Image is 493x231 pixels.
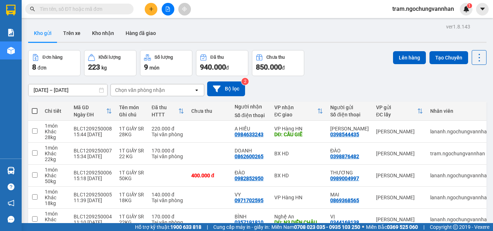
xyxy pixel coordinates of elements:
[119,214,144,225] div: 1T GIẤY SR 22KG
[45,189,66,195] div: 1 món
[120,25,162,42] button: Hàng đã giao
[119,148,144,159] div: 1T GIẤY SR 22 KG
[213,223,270,231] span: Cung cấp máy in - giấy in:
[135,223,201,231] span: Hỗ trợ kỹ thuật:
[74,105,106,110] div: Mã GD
[119,105,144,110] div: Tên món
[7,47,15,54] img: warehouse-icon
[330,214,369,219] div: VỊ
[57,25,86,42] button: Trên xe
[152,126,184,132] div: 220.000 đ
[376,105,417,110] div: VP gửi
[28,25,57,42] button: Kho gửi
[165,6,170,12] span: file-add
[294,224,360,230] strong: 0708 023 035 - 0935 103 250
[45,108,66,114] div: Chi tiết
[330,105,369,110] div: Người gửi
[74,176,112,181] div: 15:18 [DATE]
[330,126,369,132] div: VÂN ANH
[274,214,323,219] div: Nghệ An
[430,129,490,134] div: lananh.ngochungvannhan
[182,6,187,12] span: aim
[453,225,458,230] span: copyright
[74,132,112,137] div: 15:44 [DATE]
[8,216,14,223] span: message
[119,112,144,117] div: Ghi chú
[119,192,144,203] div: 1T GIẤY SR 18KG
[30,6,35,12] span: search
[148,102,188,121] th: Toggle SortBy
[149,65,160,71] span: món
[282,65,285,71] span: đ
[99,55,121,60] div: Khối lượng
[152,105,178,110] div: Đã thu
[152,192,184,197] div: 140.000 đ
[43,55,62,60] div: Đơn hàng
[74,214,112,219] div: BLC1209250004
[429,51,468,64] button: Tạo Chuyến
[101,65,107,71] span: kg
[119,170,144,181] div: 1T GIẤY SR 50KG
[45,217,66,222] div: Khác
[74,170,112,176] div: BLC1209250006
[274,195,323,200] div: VP Hàng HN
[196,50,248,76] button: Đã thu940.000đ
[74,112,106,117] div: Ngày ĐH
[330,170,369,176] div: THƯƠNG
[45,173,66,178] div: Khác
[154,55,173,60] div: Số lượng
[152,112,178,117] div: HTTT
[366,223,418,231] span: Miền Bắc
[152,154,184,159] div: Tại văn phòng
[207,223,208,231] span: |
[210,55,224,60] div: Đã thu
[74,192,112,197] div: BLC1209250005
[74,148,112,154] div: BLC1209250007
[387,4,460,13] span: tram.ngochungvannhan
[152,197,184,203] div: Tại văn phòng
[7,167,15,174] img: warehouse-icon
[28,50,80,76] button: Đơn hàng8đơn
[430,151,490,156] div: tram.ngochungvannhan
[45,151,66,156] div: Khác
[235,176,263,181] div: 0982852950
[430,108,490,114] div: Nhân viên
[235,132,263,137] div: 0984633243
[252,50,304,76] button: Chưa thu850.000đ
[393,51,426,64] button: Lên hàng
[271,223,360,231] span: Miền Nam
[274,112,317,117] div: ĐC giao
[45,156,66,162] div: 22 kg
[274,126,323,132] div: VP Hàng HN
[274,173,323,178] div: BX HD
[430,173,490,178] div: lananh.ngochungvannhan
[423,223,424,231] span: |
[152,214,184,219] div: 170.000 đ
[178,3,191,15] button: aim
[376,195,423,200] div: [PERSON_NAME]
[376,217,423,222] div: [PERSON_NAME]
[162,3,174,15] button: file-add
[330,219,359,225] div: 0344169138
[70,102,115,121] th: Toggle SortBy
[32,63,36,71] span: 8
[6,5,16,15] img: logo-vxr
[235,104,267,110] div: Người nhận
[430,195,490,200] div: lananh.ngochungvannhan
[45,145,66,151] div: 1 món
[330,148,369,154] div: ĐÀO
[274,132,323,137] div: DĐ: CẦU GIẼ
[330,197,359,203] div: 0869368565
[430,217,490,222] div: lananh.ngochungvannhan
[226,65,229,71] span: đ
[468,3,471,8] span: 1
[372,102,427,121] th: Toggle SortBy
[74,126,112,132] div: BLC1209250008
[235,219,263,225] div: 0357191810
[362,226,364,228] span: ⚪️
[88,63,100,71] span: 223
[7,29,15,36] img: solution-icon
[115,86,165,94] div: Chọn văn phòng nhận
[330,154,359,159] div: 0398876482
[45,129,66,134] div: Khác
